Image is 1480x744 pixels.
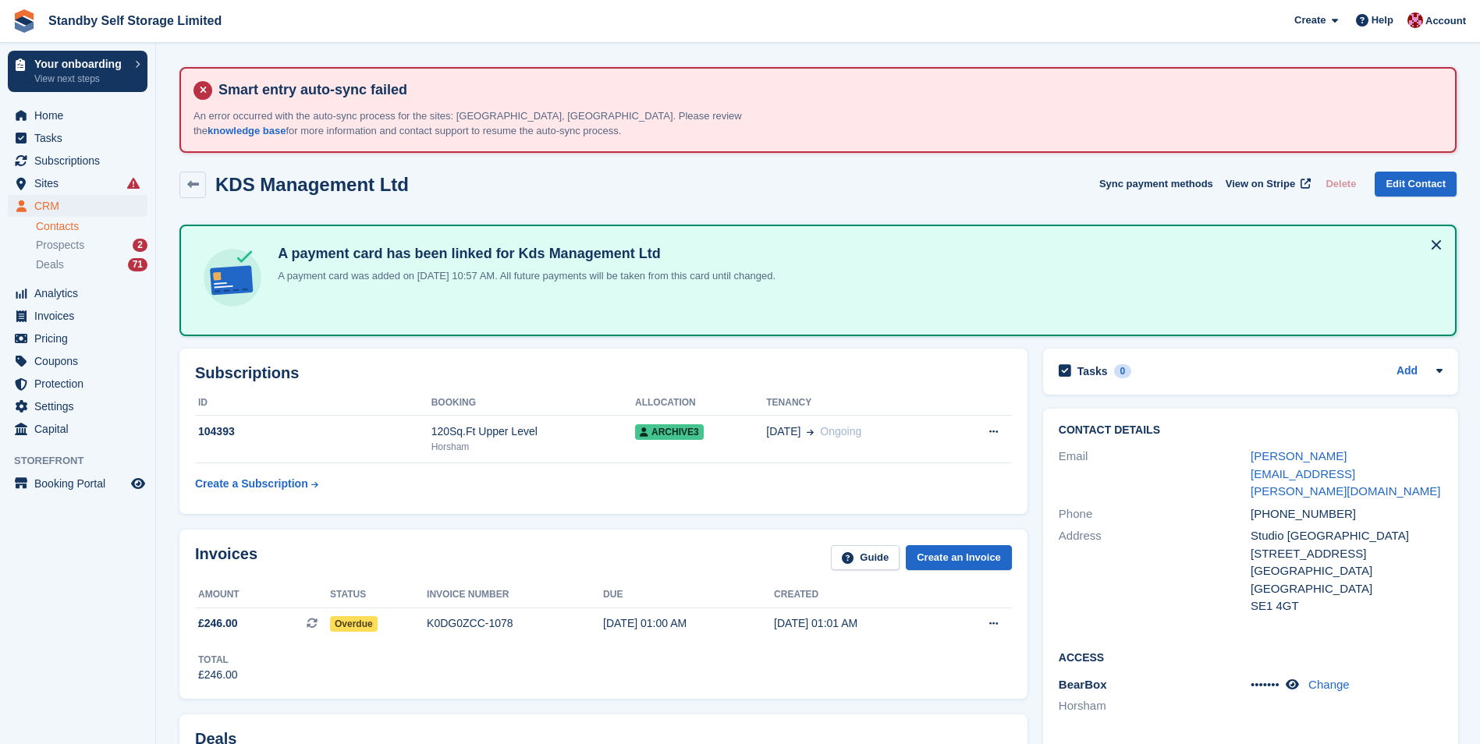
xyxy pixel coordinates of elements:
[195,364,1012,382] h2: Subscriptions
[774,615,945,632] div: [DATE] 01:01 AM
[8,282,147,304] a: menu
[36,257,147,273] a: Deals 71
[1059,678,1107,691] span: BearBox
[272,268,775,284] p: A payment card was added on [DATE] 10:57 AM. All future payments will be taken from this card unt...
[1251,678,1279,691] span: •••••••
[1114,364,1132,378] div: 0
[8,150,147,172] a: menu
[34,473,128,494] span: Booking Portal
[272,245,775,263] h4: A payment card has been linked for Kds Management Ltd
[766,391,949,416] th: Tenancy
[427,583,603,608] th: Invoice number
[1308,678,1350,691] a: Change
[1059,527,1251,615] div: Address
[129,474,147,493] a: Preview store
[128,258,147,271] div: 71
[133,239,147,252] div: 2
[208,125,286,136] a: knowledge base
[34,150,128,172] span: Subscriptions
[1372,12,1393,28] span: Help
[330,583,427,608] th: Status
[127,177,140,190] i: Smart entry sync failures have occurred
[198,615,238,632] span: £246.00
[1059,424,1443,437] h2: Contact Details
[431,391,635,416] th: Booking
[34,373,128,395] span: Protection
[195,583,330,608] th: Amount
[42,8,228,34] a: Standby Self Storage Limited
[34,58,127,69] p: Your onboarding
[8,328,147,349] a: menu
[1077,364,1108,378] h2: Tasks
[1059,649,1443,664] h2: Access
[1425,13,1466,29] span: Account
[34,395,128,417] span: Settings
[603,583,774,608] th: Due
[1251,449,1440,498] a: [PERSON_NAME][EMAIL_ADDRESS][PERSON_NAME][DOMAIN_NAME]
[36,219,147,234] a: Contacts
[1294,12,1326,28] span: Create
[34,172,128,194] span: Sites
[1251,580,1443,598] div: [GEOGRAPHIC_DATA]
[635,391,766,416] th: Allocation
[820,425,861,438] span: Ongoing
[1407,12,1423,28] img: Rachel Corrigall
[36,237,147,253] a: Prospects 2
[1099,172,1213,197] button: Sync payment methods
[12,9,36,33] img: stora-icon-8386f47178a22dfd0bd8f6a31ec36ba5ce8667c1dd55bd0f319d3a0aa187defe.svg
[8,350,147,372] a: menu
[8,105,147,126] a: menu
[198,653,238,667] div: Total
[1251,562,1443,580] div: [GEOGRAPHIC_DATA]
[8,127,147,149] a: menu
[427,615,603,632] div: K0DG0ZCC-1078
[212,81,1443,99] h4: Smart entry auto-sync failed
[431,423,635,440] div: 120Sq.Ft Upper Level
[34,127,128,149] span: Tasks
[906,545,1012,571] a: Create an Invoice
[34,195,128,217] span: CRM
[8,473,147,494] a: menu
[831,545,900,571] a: Guide
[8,172,147,194] a: menu
[195,391,431,416] th: ID
[1251,527,1443,562] div: Studio [GEOGRAPHIC_DATA] [STREET_ADDRESS]
[1219,172,1314,197] a: View on Stripe
[1226,176,1295,192] span: View on Stripe
[195,476,308,492] div: Create a Subscription
[195,423,431,440] div: 104393
[200,245,265,310] img: card-linked-ebf98d0992dc2aeb22e95c0e3c79077019eb2392cfd83c6a337811c24bc77127.svg
[8,395,147,417] a: menu
[431,440,635,454] div: Horsham
[14,453,155,469] span: Storefront
[1059,697,1251,715] li: Horsham
[193,108,779,139] p: An error occurred with the auto-sync process for the sites: [GEOGRAPHIC_DATA], [GEOGRAPHIC_DATA]....
[330,616,378,632] span: Overdue
[1251,505,1443,523] div: [PHONE_NUMBER]
[8,305,147,327] a: menu
[8,373,147,395] a: menu
[34,305,128,327] span: Invoices
[36,238,84,253] span: Prospects
[603,615,774,632] div: [DATE] 01:00 AM
[8,418,147,440] a: menu
[1397,363,1418,381] a: Add
[36,257,64,272] span: Deals
[1319,172,1362,197] button: Delete
[195,469,318,498] a: Create a Subscription
[34,418,128,440] span: Capital
[34,105,128,126] span: Home
[34,350,128,372] span: Coupons
[34,328,128,349] span: Pricing
[1251,597,1443,615] div: SE1 4GT
[766,423,800,440] span: [DATE]
[8,195,147,217] a: menu
[774,583,945,608] th: Created
[34,282,128,304] span: Analytics
[635,424,704,440] span: Archive3
[8,51,147,92] a: Your onboarding View next steps
[1059,448,1251,501] div: Email
[1059,505,1251,523] div: Phone
[198,667,238,683] div: £246.00
[215,174,409,195] h2: KDS Management Ltd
